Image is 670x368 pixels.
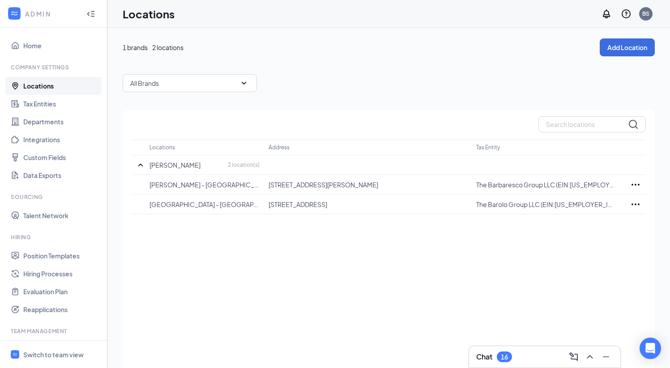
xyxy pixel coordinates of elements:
[11,327,98,335] div: Team Management
[269,144,290,151] p: Address
[476,352,492,362] h3: Chat
[23,300,100,318] a: Reapplications
[23,77,100,95] a: Locations
[601,8,612,19] svg: Notifications
[130,79,159,88] p: All Brands
[269,200,468,209] p: [STREET_ADDRESS]
[23,95,100,113] a: Tax Entities
[599,350,613,364] button: Minimize
[23,37,100,55] a: Home
[23,265,100,283] a: Hiring Processes
[23,131,100,148] a: Integrations
[476,144,500,151] p: Tax Entity
[123,42,148,52] span: 1 brands
[601,351,611,362] svg: Minimize
[23,283,100,300] a: Evaluation Plan
[476,200,616,209] p: The Barolo Group LLC (EIN:[US_EMPLOYER_IDENTIFICATION_NUMBER])
[621,8,632,19] svg: QuestionInfo
[23,350,84,359] div: Switch to team view
[23,207,100,224] a: Talent Network
[10,9,19,18] svg: WorkstreamLogo
[600,38,655,56] button: Add Location
[149,144,175,151] p: Locations
[642,10,649,17] div: BS
[568,351,579,362] svg: ComposeMessage
[11,233,98,241] div: Hiring
[149,200,260,209] p: [GEOGRAPHIC_DATA] - [GEOGRAPHIC_DATA]
[501,353,508,361] div: 16
[11,193,98,201] div: Sourcing
[23,247,100,265] a: Position Templates
[585,351,595,362] svg: ChevronUp
[630,179,641,190] svg: Ellipses
[12,351,18,357] svg: WorkstreamLogo
[630,199,641,210] svg: Ellipses
[476,180,616,189] p: The Barbaresco Group LLC (EIN:[US_EMPLOYER_IDENTIFICATION_NUMBER])
[25,9,78,18] div: ADMIN
[269,180,468,189] p: [STREET_ADDRESS][PERSON_NAME]
[123,6,175,21] h1: Locations
[152,42,184,52] span: 2 locations
[628,119,639,130] svg: MagnifyingGlass
[11,63,98,71] div: Company Settings
[86,9,95,18] svg: Collapse
[640,338,661,359] div: Open Intercom Messenger
[135,160,146,170] svg: SmallChevronUp
[23,113,100,131] a: Departments
[567,350,581,364] button: ComposeMessage
[149,180,260,189] p: [PERSON_NAME] - [GEOGRAPHIC_DATA]
[228,161,260,169] p: 2 location(s)
[538,116,646,132] input: Search locations
[23,166,100,184] a: Data Exports
[583,350,597,364] button: ChevronUp
[149,161,201,169] p: [PERSON_NAME]
[239,78,249,89] svg: SmallChevronDown
[23,148,100,166] a: Custom Fields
